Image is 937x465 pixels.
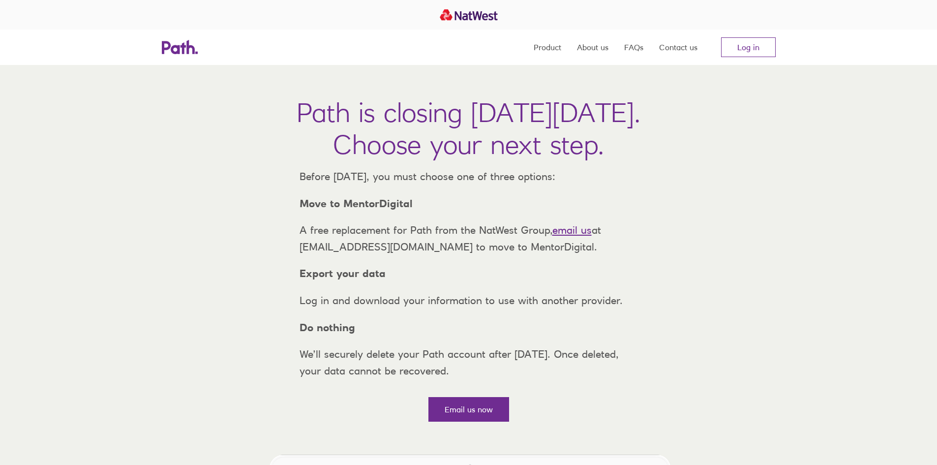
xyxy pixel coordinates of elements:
p: Before [DATE], you must choose one of three options: [292,168,646,185]
a: Log in [721,37,776,57]
a: email us [552,224,592,236]
a: Email us now [428,397,509,422]
strong: Export your data [300,267,386,279]
p: A free replacement for Path from the NatWest Group, at [EMAIL_ADDRESS][DOMAIN_NAME] to move to Me... [292,222,646,255]
p: We’ll securely delete your Path account after [DATE]. Once deleted, your data cannot be recovered. [292,346,646,379]
strong: Move to MentorDigital [300,197,413,210]
a: FAQs [624,30,643,65]
a: Product [534,30,561,65]
h1: Path is closing [DATE][DATE]. Choose your next step. [297,96,640,160]
a: Contact us [659,30,697,65]
strong: Do nothing [300,321,355,334]
p: Log in and download your information to use with another provider. [292,292,646,309]
a: About us [577,30,608,65]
